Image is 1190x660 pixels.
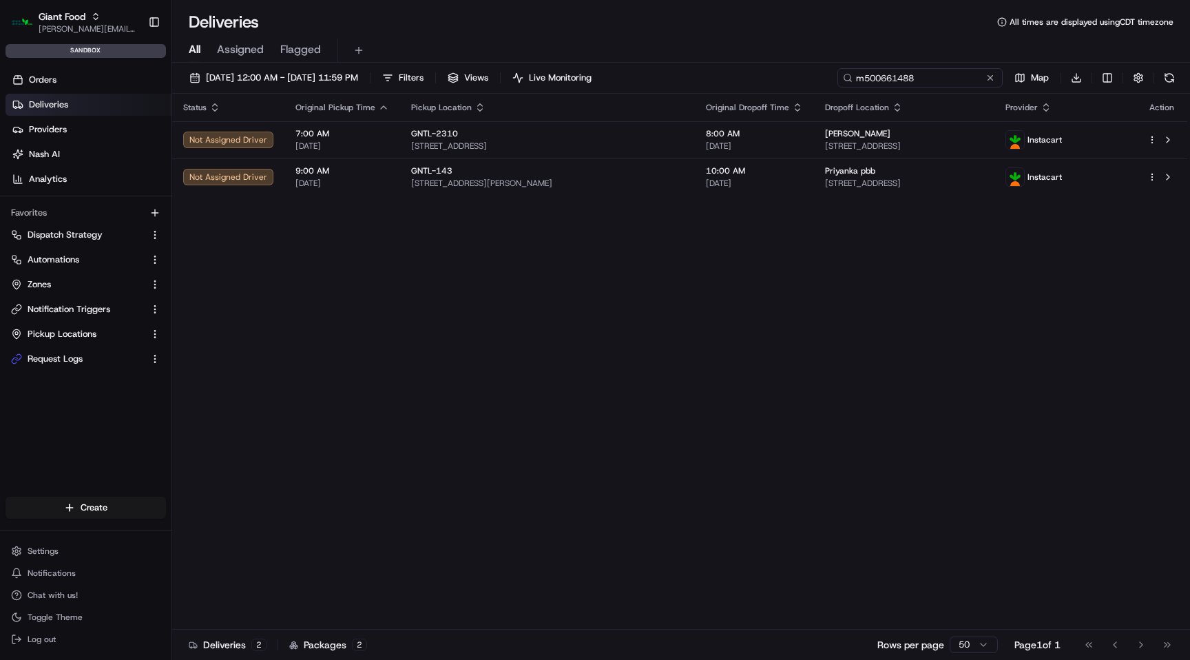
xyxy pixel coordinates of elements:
button: Create [6,497,166,519]
span: Toggle Theme [28,612,83,623]
span: [DATE] [295,141,389,152]
div: 📗 [14,201,25,212]
span: Original Pickup Time [295,102,375,113]
span: Log out [28,634,56,645]
span: Priyanka pbb [825,165,875,176]
span: API Documentation [130,200,221,214]
button: Giant Food [39,10,85,23]
span: Pickup Location [411,102,472,113]
span: Status [183,102,207,113]
span: 10:00 AM [706,165,803,176]
button: Settings [6,542,166,561]
span: Instacart [1027,172,1062,183]
a: Analytics [6,168,171,190]
button: Chat with us! [6,586,166,605]
span: Request Logs [28,353,83,365]
span: All times are displayed using CDT timezone [1010,17,1173,28]
a: Zones [11,278,144,291]
h1: Deliveries [189,11,259,33]
button: Map [1008,68,1055,87]
img: Nash [14,14,41,41]
div: sandbox [6,44,166,58]
span: Zones [28,278,51,291]
button: Notification Triggers [6,298,166,320]
img: instacart_logo.png [1006,131,1024,149]
span: Nash AI [29,148,60,161]
button: Dispatch Strategy [6,224,166,246]
button: Automations [6,249,166,271]
span: 9:00 AM [295,165,389,176]
span: All [189,41,200,58]
span: Analytics [29,173,67,185]
img: instacart_logo.png [1006,168,1024,186]
button: Pickup Locations [6,323,166,345]
a: Automations [11,254,144,266]
button: [DATE] 12:00 AM - [DATE] 11:59 PM [183,68,364,87]
a: Deliveries [6,94,171,116]
span: [STREET_ADDRESS] [825,178,983,189]
span: Instacart [1027,134,1062,145]
a: Dispatch Strategy [11,229,144,241]
span: [DATE] [706,141,803,152]
span: Notification Triggers [28,303,110,316]
span: 8:00 AM [706,128,803,139]
span: [DATE] [706,178,803,189]
p: Welcome 👋 [14,55,251,77]
img: 1736555255976-a54dd68f-1ca7-489b-9aae-adbdc363a1c4 [14,132,39,156]
span: Views [464,72,488,84]
span: [STREET_ADDRESS][PERSON_NAME] [411,178,684,189]
button: Live Monitoring [506,68,598,87]
input: Clear [36,89,227,103]
span: Live Monitoring [529,72,592,84]
span: [DATE] 12:00 AM - [DATE] 11:59 PM [206,72,358,84]
div: Deliveries [189,638,267,652]
span: 7:00 AM [295,128,389,139]
button: Zones [6,274,166,296]
button: Toggle Theme [6,608,166,627]
div: Favorites [6,202,166,224]
button: Filters [376,68,430,87]
a: Orders [6,69,171,91]
a: Request Logs [11,353,144,365]
span: GNTL-143 [411,165,452,176]
span: GNTL-2310 [411,128,458,139]
span: Assigned [217,41,264,58]
a: Notification Triggers [11,303,144,316]
a: Providers [6,118,171,141]
button: [PERSON_NAME][EMAIL_ADDRESS][DOMAIN_NAME] [39,23,137,34]
div: 2 [251,639,267,651]
div: Start new chat [47,132,226,145]
span: [DATE] [295,178,389,189]
span: Original Dropoff Time [706,102,789,113]
span: Automations [28,254,79,266]
a: 📗Knowledge Base [8,194,111,219]
span: Providers [29,123,67,136]
button: Start new chat [234,136,251,152]
a: Nash AI [6,143,171,165]
button: Refresh [1160,68,1179,87]
span: Knowledge Base [28,200,105,214]
button: Notifications [6,564,166,583]
span: Flagged [280,41,321,58]
button: Views [441,68,494,87]
span: [STREET_ADDRESS] [411,141,684,152]
button: Request Logs [6,348,166,370]
span: Map [1031,72,1049,84]
div: 2 [352,639,367,651]
a: Pickup Locations [11,328,144,340]
span: [STREET_ADDRESS] [825,141,983,152]
span: Deliveries [29,99,68,111]
span: Provider [1005,102,1038,113]
input: Type to search [837,68,1003,87]
button: Log out [6,630,166,649]
span: Pickup Locations [28,328,96,340]
span: Dropoff Location [825,102,889,113]
span: Pylon [137,234,167,244]
span: Filters [399,72,424,84]
span: Orders [29,74,56,86]
img: Giant Food [11,11,33,33]
a: Powered byPylon [97,233,167,244]
span: Create [81,502,107,514]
